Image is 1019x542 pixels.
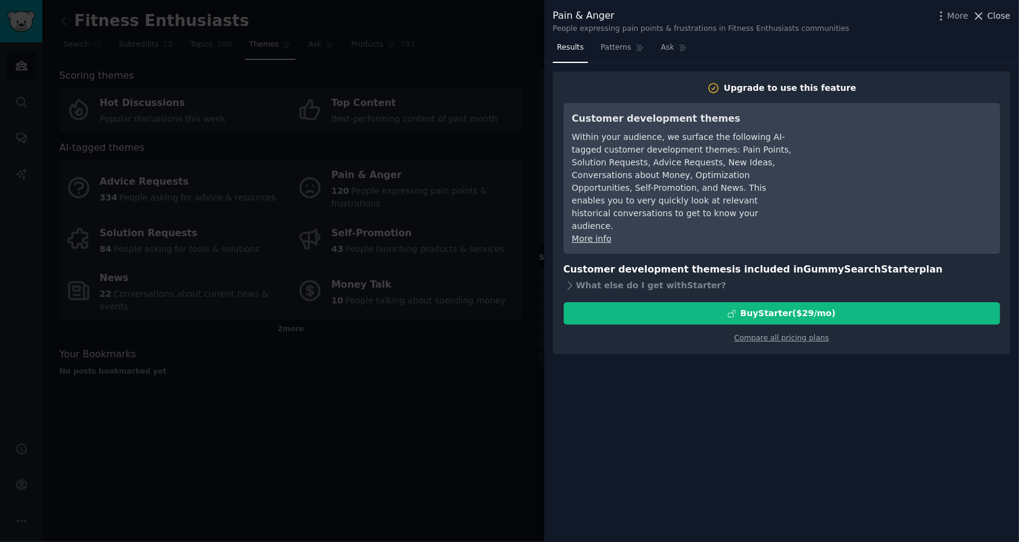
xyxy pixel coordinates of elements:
[557,42,584,53] span: Results
[734,334,829,342] a: Compare all pricing plans
[572,111,793,127] h3: Customer development themes
[553,24,849,35] div: People expressing pain points & frustrations in Fitness Enthusiasts communities
[601,42,631,53] span: Patterns
[972,10,1011,22] button: Close
[948,10,969,22] span: More
[572,234,612,243] a: More info
[572,131,793,233] div: Within your audience, we surface the following AI-tagged customer development themes: Pain Points...
[661,42,674,53] span: Ask
[803,263,919,275] span: GummySearch Starter
[553,38,588,63] a: Results
[810,111,992,202] iframe: YouTube video player
[935,10,969,22] button: More
[564,302,1000,325] button: BuyStarter($29/mo)
[596,38,648,63] a: Patterns
[740,307,836,320] div: Buy Starter ($ 29 /mo )
[724,82,857,94] div: Upgrade to use this feature
[553,8,849,24] div: Pain & Anger
[564,277,1000,294] div: What else do I get with Starter ?
[988,10,1011,22] span: Close
[564,262,1000,277] h3: Customer development themes is included in plan
[657,38,691,63] a: Ask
